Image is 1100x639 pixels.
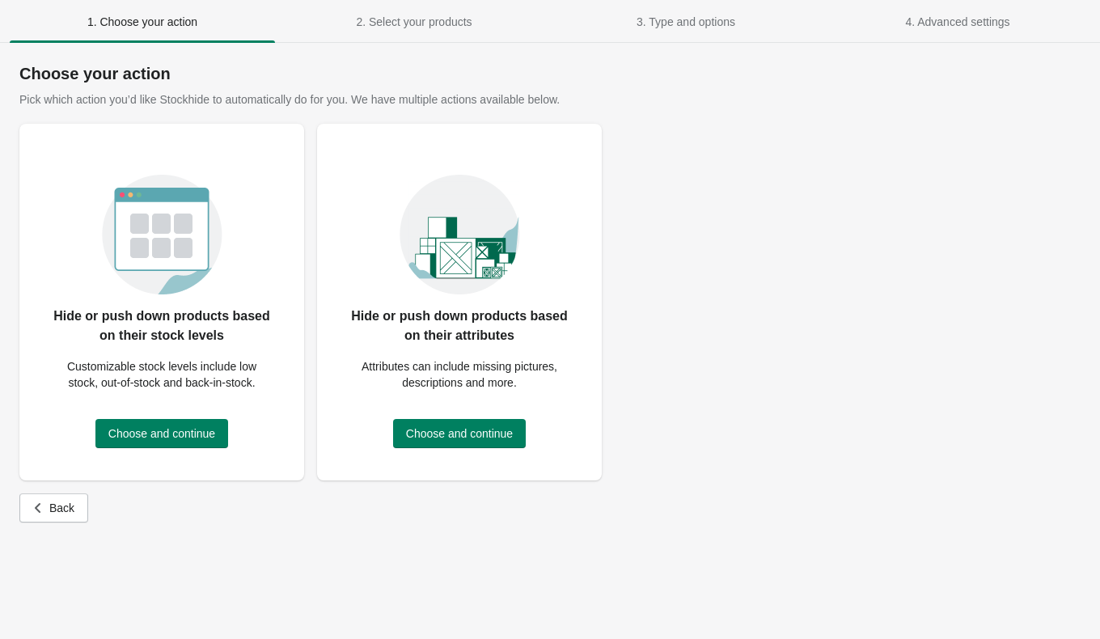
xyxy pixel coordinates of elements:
p: Customizable stock levels include low stock, out-of-stock and back-in-stock. [52,358,272,391]
span: Pick which action you’d like Stockhide to automatically do for you. We have multiple actions avai... [19,93,560,106]
p: Hide or push down products based on their attributes [349,307,569,345]
h1: Choose your action [19,64,1081,83]
span: Choose and continue [406,427,513,440]
button: Choose and continue [95,419,228,448]
span: 2. Select your products [356,15,472,28]
p: Hide or push down products based on their stock levels [52,307,272,345]
span: 3. Type and options [637,15,735,28]
button: Choose and continue [393,419,526,448]
p: Attributes can include missing pictures, descriptions and more. [349,358,569,391]
button: Back [19,493,88,523]
span: 1. Choose your action [87,15,197,28]
span: Back [49,501,74,514]
span: Choose and continue [108,427,215,440]
img: oz8X1bshQIS0xf8BoWVbRJtq3d8AAAAASUVORK5CYII= [102,156,222,295]
span: 4. Advanced settings [905,15,1009,28]
img: attributes_card_image-afb7489f.png [400,156,520,295]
